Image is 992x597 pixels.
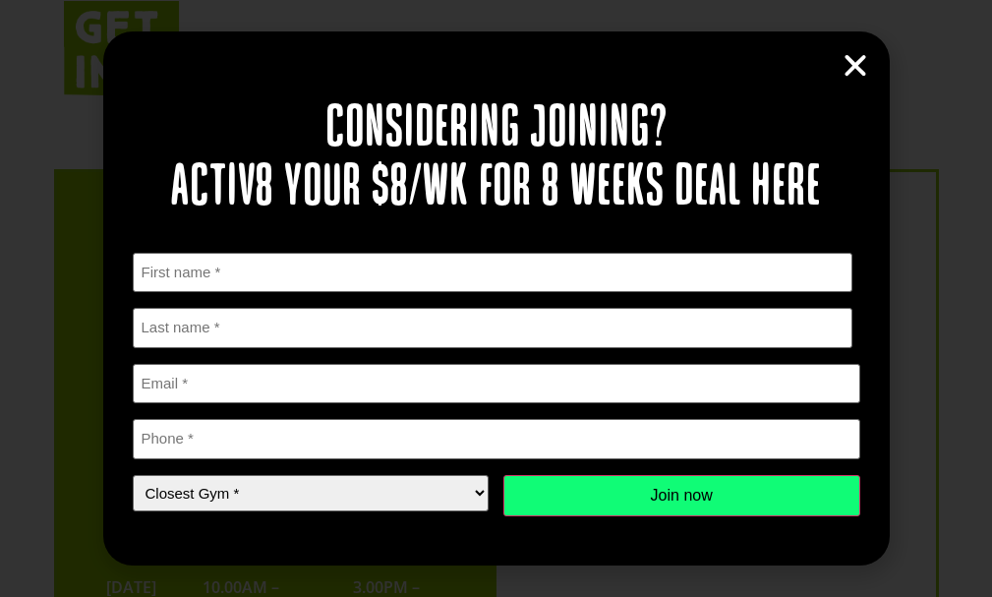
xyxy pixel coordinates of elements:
h2: Considering joining? Activ8 your $8/wk for 8 weeks deal here [133,100,860,218]
input: Last name * [133,308,853,348]
a: Close [841,51,870,81]
input: Join now [503,475,860,516]
input: Email * [133,364,860,404]
input: Phone * [133,419,860,459]
input: First name * [133,253,853,293]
